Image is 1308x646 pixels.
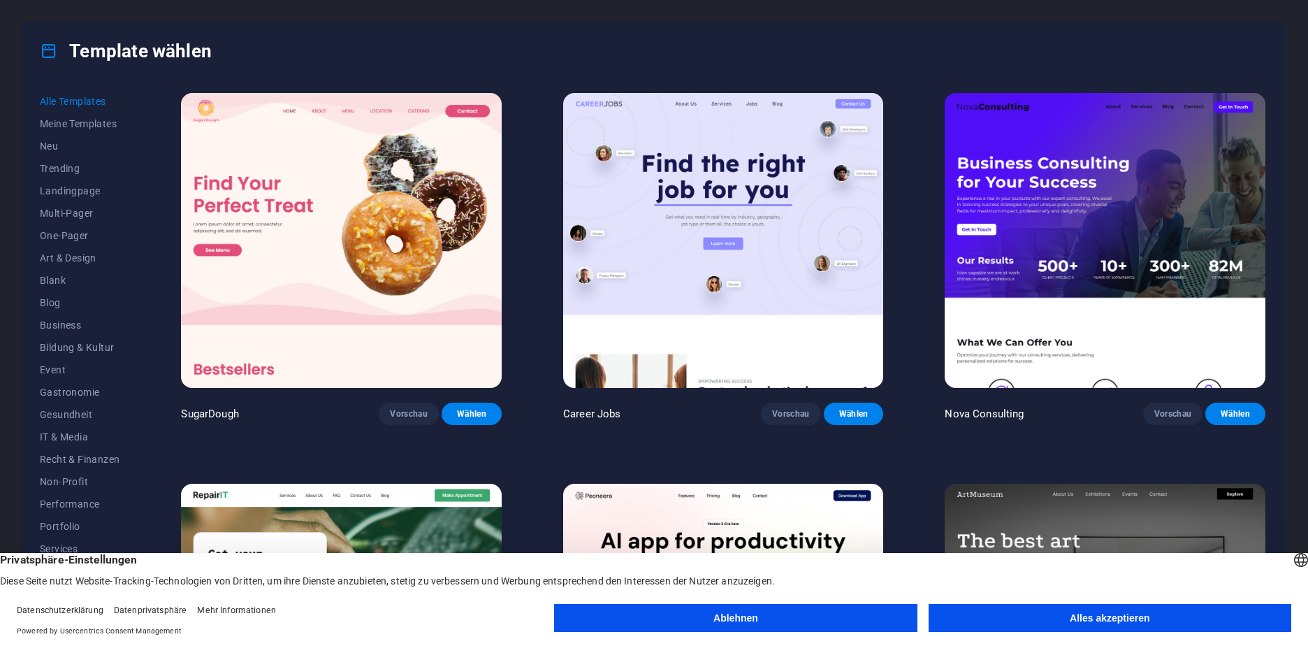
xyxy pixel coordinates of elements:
[1143,403,1203,425] button: Vorschau
[40,224,119,247] button: One-Pager
[772,408,810,419] span: Vorschau
[1154,408,1192,419] span: Vorschau
[453,408,490,419] span: Wählen
[379,403,439,425] button: Vorschau
[40,202,119,224] button: Multi-Pager
[40,364,119,375] span: Event
[40,157,119,180] button: Trending
[40,269,119,292] button: Blank
[40,185,119,196] span: Landingpage
[40,292,119,314] button: Blog
[824,403,884,425] button: Wählen
[40,141,119,152] span: Neu
[40,476,119,487] span: Non-Profit
[181,93,502,388] img: SugarDough
[40,359,119,381] button: Event
[40,409,119,420] span: Gesundheit
[40,252,119,264] span: Art & Design
[40,163,119,174] span: Trending
[40,448,119,471] button: Recht & Finanzen
[40,208,119,219] span: Multi-Pager
[181,407,238,421] p: SugarDough
[40,538,119,560] button: Services
[40,90,119,113] button: Alle Templates
[40,96,119,107] span: Alle Templates
[40,493,119,515] button: Performance
[40,40,212,62] h4: Template wählen
[40,180,119,202] button: Landingpage
[40,336,119,359] button: Bildung & Kultur
[40,515,119,538] button: Portfolio
[563,407,621,421] p: Career Jobs
[40,454,119,465] span: Recht & Finanzen
[40,471,119,493] button: Non-Profit
[40,247,119,269] button: Art & Design
[40,381,119,403] button: Gastronomie
[40,135,119,157] button: Neu
[40,431,119,443] span: IT & Media
[40,403,119,426] button: Gesundheit
[40,498,119,510] span: Performance
[40,118,119,129] span: Meine Templates
[40,521,119,532] span: Portfolio
[563,93,884,388] img: Career Jobs
[40,543,119,554] span: Services
[40,426,119,448] button: IT & Media
[1205,403,1265,425] button: Wählen
[835,408,873,419] span: Wählen
[40,342,119,353] span: Bildung & Kultur
[945,93,1265,388] img: Nova Consulting
[442,403,502,425] button: Wählen
[761,403,821,425] button: Vorschau
[40,320,119,331] span: Business
[1216,408,1254,419] span: Wählen
[390,408,428,419] span: Vorschau
[40,230,119,241] span: One-Pager
[40,275,119,286] span: Blank
[40,387,119,398] span: Gastronomie
[945,407,1024,421] p: Nova Consulting
[40,297,119,308] span: Blog
[40,113,119,135] button: Meine Templates
[40,314,119,336] button: Business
